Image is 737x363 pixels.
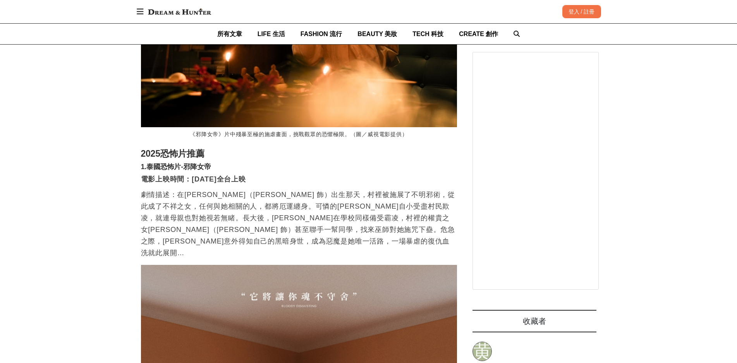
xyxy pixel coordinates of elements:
div: 登入 / 註冊 [562,5,601,18]
a: FASHION 流行 [301,24,342,44]
span: LIFE 生活 [258,31,285,37]
span: TECH 科技 [412,31,443,37]
a: BEAUTY 美妝 [357,24,397,44]
span: CREATE 創作 [459,31,498,37]
strong: 電影上映時間：[DATE]全台上映 [141,175,246,183]
p: 劇情描述：在[PERSON_NAME]（[PERSON_NAME] 飾）出生那天，村裡被施展了不明邪術，從此成了不祥之女，任何與她相關的人，都將厄運纏身。可憐的[PERSON_NAME]自小受盡... [141,189,457,259]
h3: 1.泰國恐怖片-邪降女帝 [141,163,457,171]
span: 收藏者 [523,317,546,325]
a: 所有文章 [217,24,242,44]
span: FASHION 流行 [301,31,342,37]
h2: 2025恐怖片推薦 [141,149,457,159]
a: TECH 科技 [412,24,443,44]
a: LIFE 生活 [258,24,285,44]
a: CREATE 創作 [459,24,498,44]
a: 黄 [472,342,492,361]
span: BEAUTY 美妝 [357,31,397,37]
span: 所有文章 [217,31,242,37]
img: Dream & Hunter [144,5,215,19]
figcaption: 《邪降女帝》片中殘暴至極的施虐畫面，挑戰觀眾的恐懼極限。（圖／威視電影提供） [141,127,457,142]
